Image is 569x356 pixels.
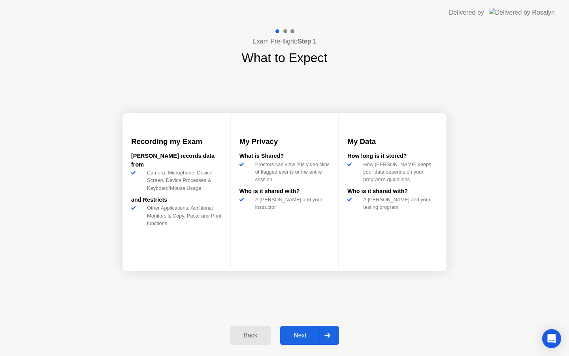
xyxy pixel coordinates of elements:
div: Other Applications, Additional Monitors & Copy, Paste and Print functions [144,204,222,227]
button: Next [280,326,339,345]
img: Delivered by Rosalyn [489,8,555,17]
h3: My Data [347,136,438,147]
b: Step 1 [298,38,317,45]
div: A [PERSON_NAME] and your testing program [360,196,438,211]
div: [PERSON_NAME] records data from [131,152,222,169]
div: Camera, Microphone, Device Screen, Device Processes & Keyboard/Mouse Usage [144,169,222,192]
div: What is Shared? [239,152,330,161]
h4: Exam Pre-flight: [252,37,317,46]
h3: My Privacy [239,136,330,147]
div: Next [283,332,318,339]
div: A [PERSON_NAME] and your instructor [252,196,330,211]
div: Back [232,332,268,339]
div: How [PERSON_NAME] keeps your data depends on your program’s guidelines. [360,161,438,184]
button: Back [230,326,271,345]
div: Open Intercom Messenger [542,329,561,348]
h3: Recording my Exam [131,136,222,147]
h1: What to Expect [242,48,328,67]
div: Who is it shared with? [347,187,438,196]
div: Who is it shared with? [239,187,330,196]
div: and Restricts [131,196,222,205]
div: Delivered by [449,8,484,17]
div: How long is it stored? [347,152,438,161]
div: Proctors can view 20s video clips of flagged events or the entire session [252,161,330,184]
